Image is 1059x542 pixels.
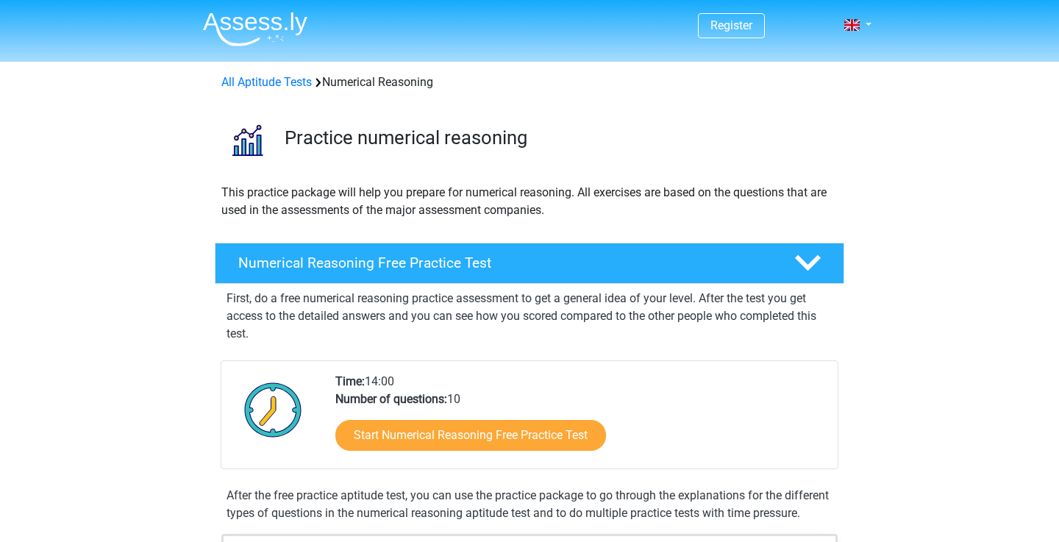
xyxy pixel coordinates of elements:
[236,373,310,446] img: Clock
[335,374,365,388] b: Time:
[335,420,606,451] a: Start Numerical Reasoning Free Practice Test
[221,487,838,522] div: After the free practice aptitude test, you can use the practice package to go through the explana...
[710,18,752,32] a: Register
[285,126,832,149] h3: Practice numerical reasoning
[221,75,312,89] a: All Aptitude Tests
[215,74,844,91] div: Numerical Reasoning
[203,12,307,46] img: Assessly
[221,184,838,219] p: This practice package will help you prepare for numerical reasoning. All exercises are based on t...
[209,243,850,284] a: Numerical Reasoning Free Practice Test
[335,392,447,406] b: Number of questions:
[324,373,837,468] div: 14:00 10
[227,290,832,343] p: First, do a free numerical reasoning practice assessment to get a general idea of your level. Aft...
[238,254,771,271] h4: Numerical Reasoning Free Practice Test
[215,109,278,171] img: numerical reasoning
